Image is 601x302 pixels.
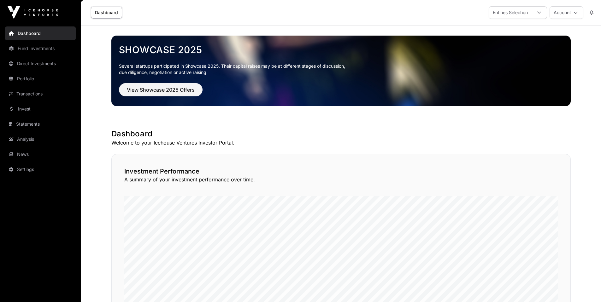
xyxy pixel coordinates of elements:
a: Transactions [5,87,76,101]
a: Statements [5,117,76,131]
p: A summary of your investment performance over time. [124,176,558,183]
a: Settings [5,162,76,176]
button: Account [550,6,583,19]
div: Entities Selection [489,7,532,19]
a: Invest [5,102,76,116]
a: Showcase 2025 [119,44,563,55]
a: Fund Investments [5,42,76,55]
a: Dashboard [91,7,122,19]
img: Showcase 2025 [111,36,571,106]
a: View Showcase 2025 Offers [119,89,203,96]
a: Analysis [5,132,76,146]
h2: Investment Performance [124,167,558,176]
span: View Showcase 2025 Offers [127,86,195,94]
img: Icehouse Ventures Logo [8,6,58,19]
a: Portfolio [5,72,76,86]
button: View Showcase 2025 Offers [119,83,203,96]
p: Several startups participated in Showcase 2025. Their capital raises may be at different stages o... [119,63,563,76]
a: Direct Investments [5,57,76,71]
p: Welcome to your Icehouse Ventures Investor Portal. [111,139,571,146]
a: News [5,147,76,161]
a: Dashboard [5,26,76,40]
h1: Dashboard [111,129,571,139]
iframe: Chat Widget [569,272,601,302]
